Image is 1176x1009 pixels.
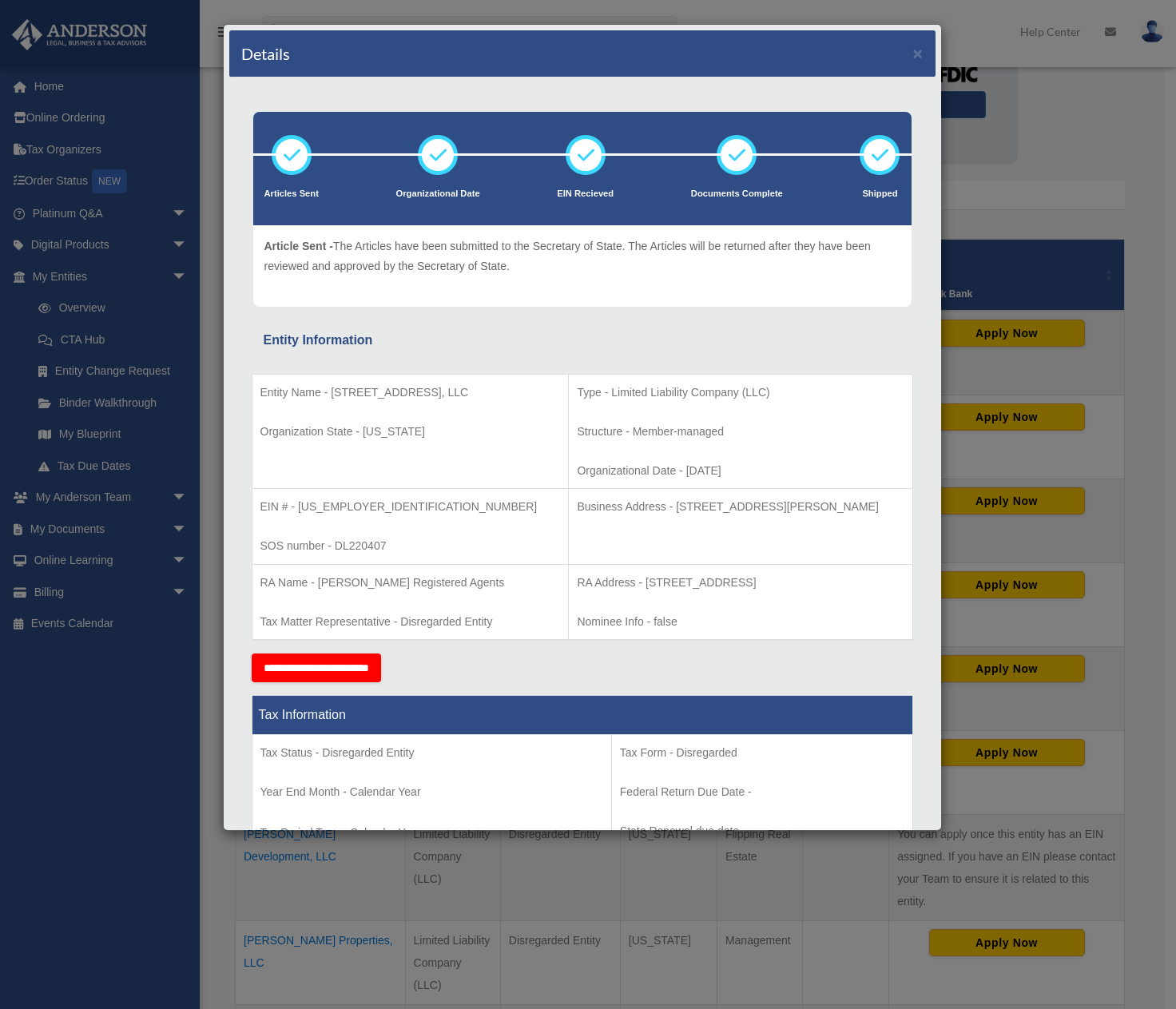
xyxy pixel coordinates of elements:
p: RA Name - [PERSON_NAME] Registered Agents [260,573,561,593]
p: Shipped [860,186,900,202]
button: × [913,45,924,62]
h4: Details [241,42,290,65]
td: Tax Period Type - Calendar Year [252,735,611,853]
p: Entity Name - [STREET_ADDRESS], LLC [260,383,561,403]
p: Tax Form - Disregarded [620,743,904,763]
p: EIN Recieved [557,186,614,202]
p: SOS number - DL220407 [260,536,561,556]
p: Organizational Date [396,186,480,202]
p: Nominee Info - false [577,612,904,632]
p: The Articles have been submitted to the Secretary of State. The Articles will be returned after t... [264,236,900,276]
p: Type - Limited Liability Company (LLC) [577,383,904,403]
div: Entity Information [264,329,901,352]
p: Structure - Member-managed [577,422,904,442]
p: Year End Month - Calendar Year [260,782,603,802]
p: Organizational Date - [DATE] [577,461,904,481]
p: Tax Status - Disregarded Entity [260,743,603,763]
span: Article Sent - [264,240,333,252]
p: Organization State - [US_STATE] [260,422,561,442]
th: Tax Information [252,696,912,735]
p: Articles Sent [264,186,319,202]
p: Business Address - [STREET_ADDRESS][PERSON_NAME] [577,497,904,517]
p: EIN # - [US_EMPLOYER_IDENTIFICATION_NUMBER] [260,497,561,517]
p: State Renewal due date - [620,821,904,841]
p: Documents Complete [691,186,783,202]
p: Tax Matter Representative - Disregarded Entity [260,612,561,632]
p: RA Address - [STREET_ADDRESS] [577,573,904,593]
p: Federal Return Due Date - [620,782,904,802]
